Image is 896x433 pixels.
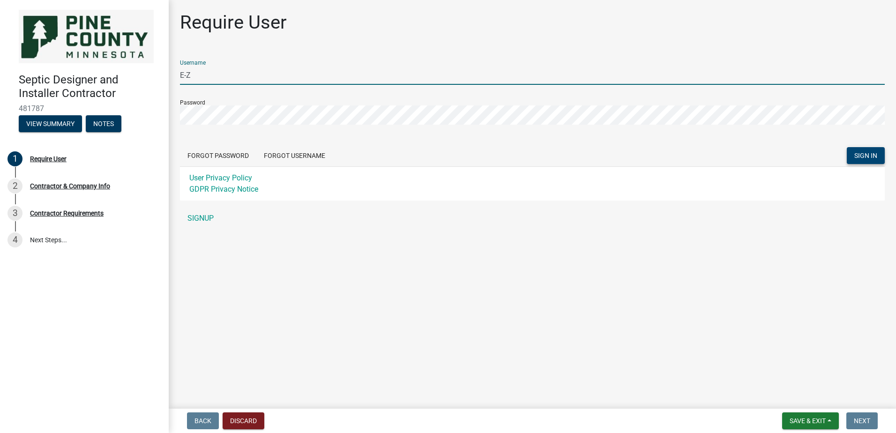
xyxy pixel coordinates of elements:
[19,120,82,128] wm-modal-confirm: Summary
[19,10,154,63] img: Pine County, Minnesota
[180,11,287,34] h1: Require User
[7,232,22,247] div: 4
[7,206,22,221] div: 3
[846,412,878,429] button: Next
[19,73,161,100] h4: Septic Designer and Installer Contractor
[30,210,104,216] div: Contractor Requirements
[256,147,333,164] button: Forgot Username
[194,417,211,425] span: Back
[19,115,82,132] button: View Summary
[854,417,870,425] span: Next
[30,183,110,189] div: Contractor & Company Info
[187,412,219,429] button: Back
[790,417,826,425] span: Save & Exit
[86,115,121,132] button: Notes
[847,147,885,164] button: SIGN IN
[189,185,258,194] a: GDPR Privacy Notice
[86,120,121,128] wm-modal-confirm: Notes
[19,104,150,113] span: 481787
[854,152,877,159] span: SIGN IN
[7,151,22,166] div: 1
[7,179,22,194] div: 2
[782,412,839,429] button: Save & Exit
[30,156,67,162] div: Require User
[180,147,256,164] button: Forgot Password
[189,173,252,182] a: User Privacy Policy
[180,209,885,228] a: SIGNUP
[223,412,264,429] button: Discard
